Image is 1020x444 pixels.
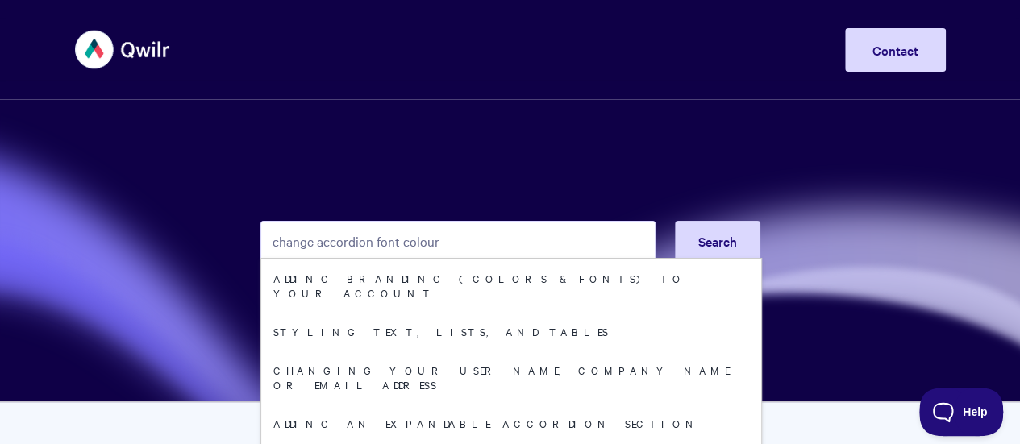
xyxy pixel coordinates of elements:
a: Contact [845,28,946,72]
a: Adding branding (colors & fonts) to your account [261,259,761,312]
img: Qwilr Help Center [75,19,171,80]
iframe: Toggle Customer Support [919,388,1004,436]
button: Search [675,221,760,261]
a: Changing your user name, company name or email address [261,351,761,404]
a: Styling text, lists, and tables [261,312,761,351]
input: Search the knowledge base [260,221,656,261]
a: Adding an expandable Accordion section [261,404,761,442]
span: Search [698,232,737,250]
